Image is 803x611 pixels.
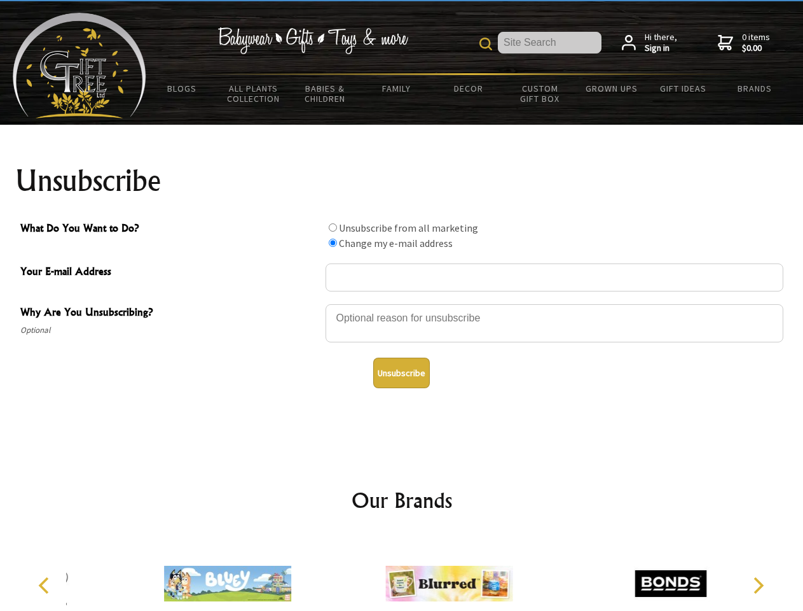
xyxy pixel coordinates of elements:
[20,304,319,323] span: Why Are You Unsubscribing?
[218,75,290,112] a: All Plants Collection
[645,32,677,54] span: Hi there,
[479,38,492,50] img: product search
[742,31,770,54] span: 0 items
[647,75,719,102] a: Gift Ideas
[13,13,146,118] img: Babyware - Gifts - Toys and more...
[329,239,337,247] input: What Do You Want to Do?
[622,32,677,54] a: Hi there,Sign in
[217,27,408,54] img: Babywear - Gifts - Toys & more
[20,323,319,338] span: Optional
[20,220,319,239] span: What Do You Want to Do?
[498,32,601,53] input: Site Search
[361,75,433,102] a: Family
[645,43,677,54] strong: Sign in
[32,572,60,600] button: Previous
[504,75,576,112] a: Custom Gift Box
[326,304,783,342] textarea: Why Are You Unsubscribing?
[146,75,218,102] a: BLOGS
[339,237,453,249] label: Change my e-mail address
[326,263,783,291] input: Your E-mail Address
[718,32,770,54] a: 0 items$0.00
[15,165,788,196] h1: Unsubscribe
[339,221,478,234] label: Unsubscribe from all marketing
[289,75,361,112] a: Babies & Children
[373,358,430,388] button: Unsubscribe
[742,43,770,54] strong: $0.00
[20,263,319,282] span: Your E-mail Address
[719,75,791,102] a: Brands
[432,75,504,102] a: Decor
[575,75,647,102] a: Grown Ups
[744,572,772,600] button: Next
[329,223,337,232] input: What Do You Want to Do?
[25,485,778,516] h2: Our Brands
